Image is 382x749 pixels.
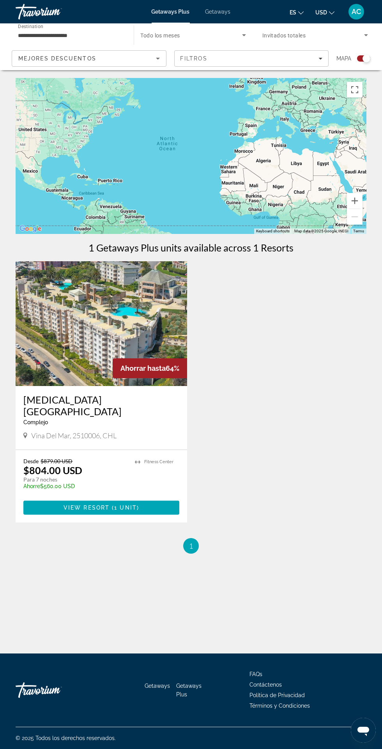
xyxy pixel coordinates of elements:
a: Getaways Plus [177,683,202,698]
span: View Resort [64,505,110,511]
input: Select destination [18,31,124,40]
span: AC [352,8,361,16]
iframe: Button to launch messaging window [351,718,376,743]
button: Change currency [315,7,334,18]
span: ( ) [110,505,139,511]
a: [MEDICAL_DATA] [GEOGRAPHIC_DATA] [23,394,179,417]
span: Desde [23,458,39,464]
span: Destination [18,24,43,29]
span: Mejores descuentos [18,55,96,62]
a: Términos y Condiciones [249,703,310,709]
a: Go Home [16,678,94,702]
p: $804.00 USD [23,464,82,476]
span: Complejo [23,419,48,425]
span: Mapa [336,53,351,64]
span: Filtros [180,55,208,62]
span: 1 [189,542,193,550]
a: Getaways [145,683,170,689]
span: Invitados totales [262,32,306,39]
h1: 1 Getaways Plus units available across 1 Resorts [88,242,294,253]
nav: Pagination [16,538,366,554]
span: © 2025 Todos los derechos reservados. [16,735,116,741]
a: Travorium [16,2,94,22]
img: Hippocampus Viña del Mar Resort & Club [16,261,187,386]
a: Getaways Plus [152,9,190,15]
span: Fitness Center [144,459,173,464]
mat-select: Sort by [18,54,160,63]
span: Ahorrar hasta [120,364,166,372]
span: Todo los meses [140,32,180,39]
span: USD [315,9,327,16]
button: Change language [290,7,304,18]
button: Filters [174,50,329,67]
p: $560.00 USD [23,483,127,489]
span: Vina del Mar, 2510006, CHL [31,431,117,440]
button: Zoom out [347,209,363,225]
button: Toggle fullscreen view [347,82,363,97]
span: 1 unit [114,505,137,511]
a: Open this area in Google Maps (opens a new window) [18,224,43,234]
span: $879.00 USD [41,458,73,464]
a: Terms (opens in new tab) [353,229,364,233]
span: Ahorre [23,483,40,489]
div: 64% [113,358,187,378]
a: Política de Privacidad [249,692,305,698]
button: Zoom in [347,193,363,209]
span: Map data ©2025 Google, INEGI [294,229,348,233]
button: User Menu [346,4,366,20]
span: es [290,9,296,16]
a: Contáctenos [249,682,282,688]
p: Para 7 noches [23,476,127,483]
button: Keyboard shortcuts [256,228,290,234]
img: Google [18,224,43,234]
a: Getaways [205,9,231,15]
a: FAQs [249,671,262,677]
button: View Resort(1 unit) [23,501,179,515]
